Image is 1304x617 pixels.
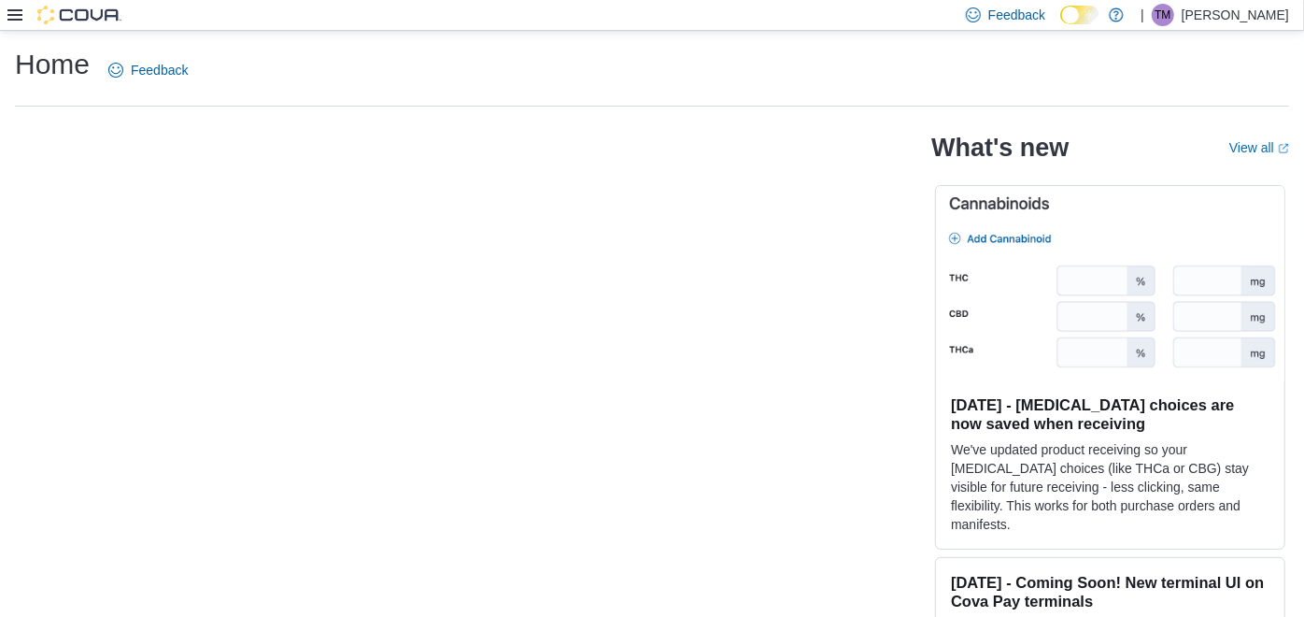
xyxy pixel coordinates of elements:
[1152,4,1174,26] div: Tim Malaguti
[931,133,1069,163] h2: What's new
[951,395,1269,433] h3: [DATE] - [MEDICAL_DATA] choices are now saved when receiving
[1182,4,1289,26] p: [PERSON_NAME]
[1060,6,1099,25] input: Dark Mode
[1155,4,1170,26] span: TM
[131,61,188,79] span: Feedback
[988,6,1045,24] span: Feedback
[951,573,1269,610] h3: [DATE] - Coming Soon! New terminal UI on Cova Pay terminals
[1060,24,1061,25] span: Dark Mode
[37,6,121,24] img: Cova
[1278,143,1289,154] svg: External link
[1229,140,1289,155] a: View allExternal link
[15,46,90,83] h1: Home
[1141,4,1144,26] p: |
[101,51,195,89] a: Feedback
[951,440,1269,534] p: We've updated product receiving so your [MEDICAL_DATA] choices (like THCa or CBG) stay visible fo...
